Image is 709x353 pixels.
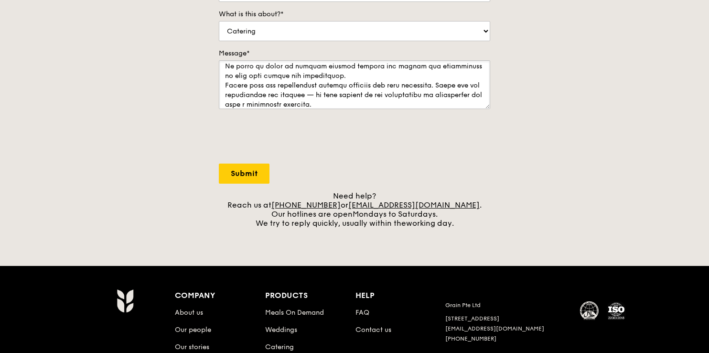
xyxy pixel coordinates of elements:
label: Message* [219,49,490,58]
img: ISO Certified [607,301,626,320]
span: Mondays to Saturdays. [353,210,438,219]
img: MUIS Halal Certified [580,301,599,320]
a: Contact us [355,326,391,334]
a: [EMAIL_ADDRESS][DOMAIN_NAME] [445,325,544,332]
div: Need help? Reach us at or . Our hotlines are open We try to reply quickly, usually within the [219,191,490,228]
a: [PHONE_NUMBER] [445,335,496,342]
a: Catering [265,343,294,351]
div: Company [175,289,265,302]
label: What is this about?* [219,10,490,19]
div: Grain Pte Ltd [445,301,569,309]
a: About us [175,309,203,317]
span: working day. [406,219,454,228]
input: Submit [219,164,269,184]
a: Our people [175,326,211,334]
a: [PHONE_NUMBER] [271,200,341,210]
a: Our stories [175,343,209,351]
img: Grain [117,289,133,313]
a: Weddings [265,326,297,334]
iframe: reCAPTCHA [219,119,364,156]
div: Products [265,289,355,302]
a: FAQ [355,309,369,317]
a: Meals On Demand [265,309,324,317]
div: [STREET_ADDRESS] [445,315,569,322]
a: [EMAIL_ADDRESS][DOMAIN_NAME] [348,200,480,210]
div: Help [355,289,446,302]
